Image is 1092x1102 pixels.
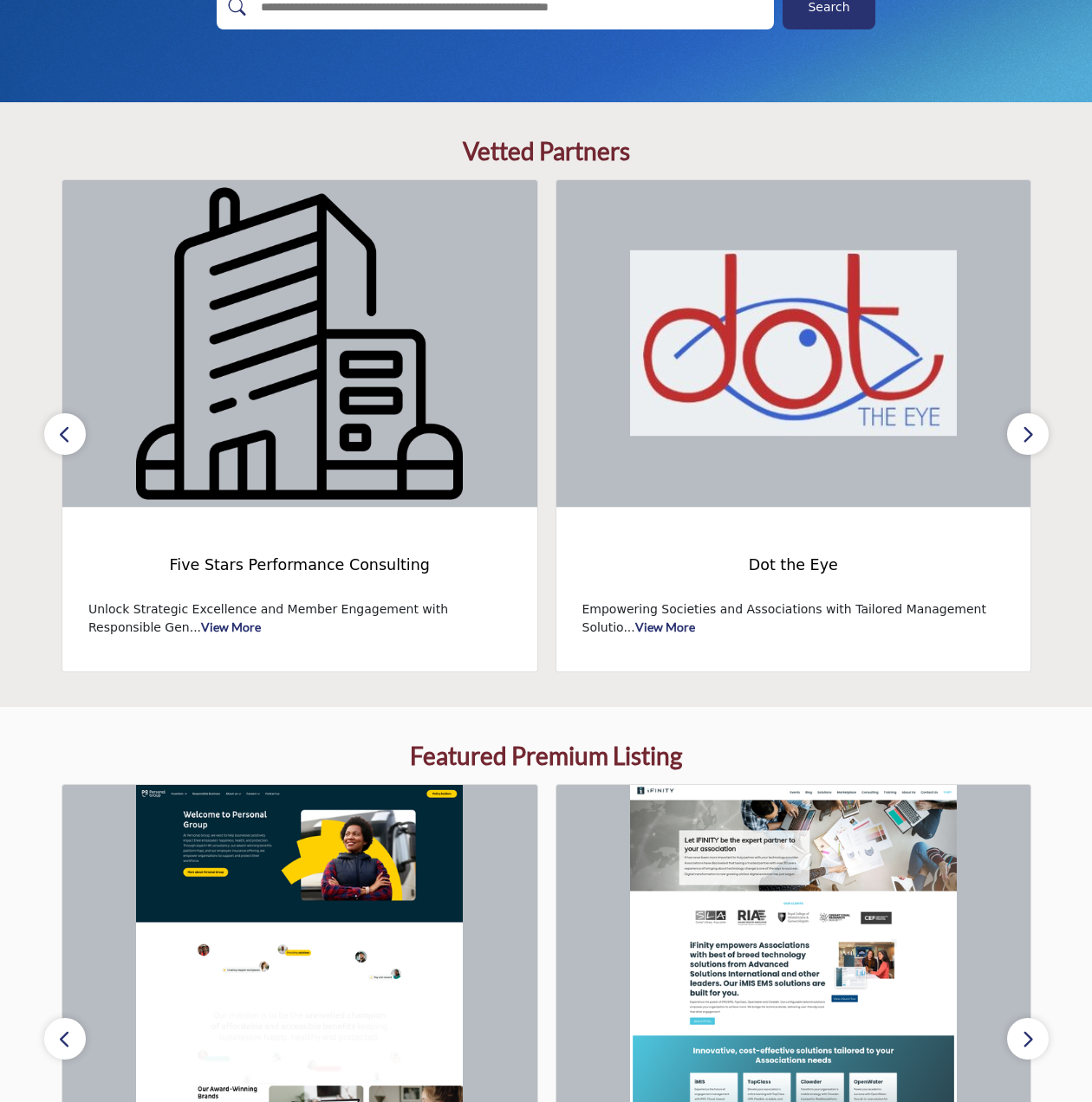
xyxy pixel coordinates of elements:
a: View More [201,619,261,634]
span: Five Stars Performance Consulting [88,554,511,576]
h2: Featured Premium Listing [410,742,682,771]
img: Dot the Eye [556,180,1031,507]
p: Empowering Societies and Associations with Tailored Management Solutio... [582,600,1005,637]
p: Unlock Strategic Excellence and Member Engagement with Responsible Gen... [88,600,511,637]
h2: Vetted Partners [463,137,630,166]
span: Dot the Eye [582,554,1005,576]
a: Five Stars Performance Consulting [88,542,511,588]
a: Dot the Eye [582,542,1005,588]
img: Five Stars Performance Consulting [62,180,537,507]
a: View More [635,619,695,634]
